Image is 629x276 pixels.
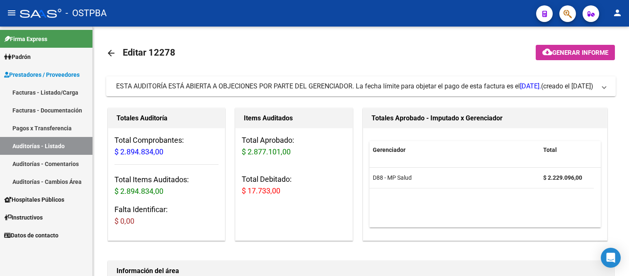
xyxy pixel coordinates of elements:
[536,45,615,60] button: Generar informe
[242,147,291,156] span: $ 2.877.101,00
[106,76,616,96] mat-expansion-panel-header: ESTA AUDITORÍA ESTÁ ABIERTA A OBJECIONES POR PARTE DEL GERENCIADOR. La fecha límite para objetar ...
[542,47,552,57] mat-icon: cloud_download
[114,134,219,158] h3: Total Comprobantes:
[520,82,541,90] span: [DATE].
[4,52,31,61] span: Padrón
[601,248,621,268] div: Open Intercom Messenger
[116,82,541,90] span: ESTA AUDITORÍA ESTÁ ABIERTA A OBJECIONES POR PARTE DEL GERENCIADOR. La fecha límite para objetar ...
[114,147,163,156] span: $ 2.894.834,00
[541,82,593,91] span: (creado el [DATE])
[373,147,406,153] span: Gerenciador
[4,213,43,222] span: Instructivos
[114,204,219,227] h3: Falta Identificar:
[114,174,219,197] h3: Total Items Auditados:
[543,147,557,153] span: Total
[4,195,64,204] span: Hospitales Públicos
[369,141,540,159] datatable-header-cell: Gerenciador
[242,186,280,195] span: $ 17.733,00
[114,217,134,225] span: $ 0,00
[4,231,58,240] span: Datos de contacto
[4,70,80,79] span: Prestadores / Proveedores
[373,174,412,181] span: D88 - MP Salud
[117,112,216,125] h1: Totales Auditoría
[543,174,582,181] strong: $ 2.229.096,00
[4,34,47,44] span: Firma Express
[114,187,163,195] span: $ 2.894.834,00
[7,8,17,18] mat-icon: menu
[372,112,599,125] h1: Totales Aprobado - Imputado x Gerenciador
[612,8,622,18] mat-icon: person
[242,173,346,197] h3: Total Debitado:
[242,134,346,158] h3: Total Aprobado:
[552,49,608,56] span: Generar informe
[66,4,107,22] span: - OSTPBA
[244,112,344,125] h1: Items Auditados
[123,47,175,58] span: Editar 12278
[540,141,594,159] datatable-header-cell: Total
[106,48,116,58] mat-icon: arrow_back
